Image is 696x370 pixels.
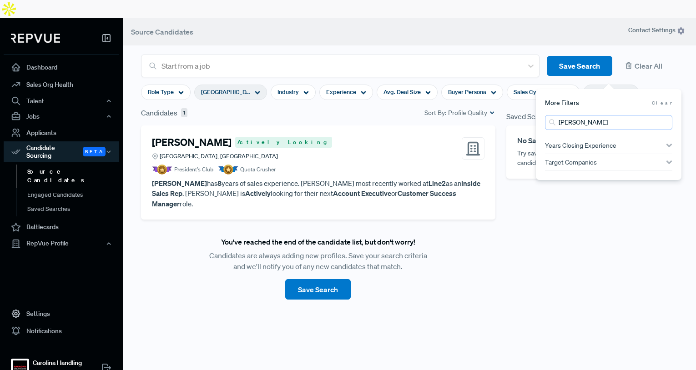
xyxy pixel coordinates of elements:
[652,100,672,106] span: Clear
[448,108,487,118] span: Profile Quality
[4,124,119,141] a: Applicants
[545,159,597,166] span: Target Companies
[4,236,119,251] button: RepVue Profile
[277,88,299,96] span: Industry
[204,250,432,272] p: Candidates are always adding new profiles. Save your search criteria and we'll notify you of any ...
[4,322,119,340] a: Notifications
[148,88,174,96] span: Role Type
[4,76,119,93] a: Sales Org Health
[16,165,131,188] a: Source Candidates
[4,59,119,76] a: Dashboard
[152,189,456,208] strong: Customer Success Manager
[424,108,495,118] div: Sort By:
[33,358,82,368] strong: Carolina Handling
[333,189,391,198] strong: Account Executive
[545,142,616,149] span: Years Closing Experience
[152,178,484,209] p: has years of sales experience. [PERSON_NAME] most recently worked at as an . [PERSON_NAME] is loo...
[429,179,446,188] strong: Line2
[152,136,232,148] h4: [PERSON_NAME]
[4,219,119,236] a: Battlecards
[4,141,119,162] button: Candidate Sourcing Beta
[326,88,356,96] span: Experience
[152,165,172,175] img: President Badge
[545,137,672,154] button: Years Closing Experience
[506,111,557,122] span: Saved Searches
[628,25,685,35] span: Contact Settings
[383,88,421,96] span: Avg. Deal Size
[201,88,250,96] span: [GEOGRAPHIC_DATA], [GEOGRAPHIC_DATA]
[83,147,106,156] span: Beta
[620,56,678,76] button: Clear All
[174,165,213,174] span: President's Club
[514,88,563,96] span: Sales Cycle Length
[16,202,131,216] a: Saved Searches
[245,189,271,198] strong: Actively
[240,165,276,174] span: Quota Crusher
[11,34,60,43] img: RepVue
[221,238,415,246] h6: You've reached the end of the candidate list, but don't worry!
[285,279,351,300] button: Save Search
[545,154,672,170] button: Target Companies
[16,188,131,202] a: Engaged Candidates
[141,107,177,118] span: Candidates
[181,108,187,118] span: 1
[547,56,612,76] button: Save Search
[160,152,278,160] span: [GEOGRAPHIC_DATA], [GEOGRAPHIC_DATA]
[545,115,672,130] input: Search Candidates
[517,149,667,168] p: Try saving a search to be notified when new candidates match your criteria!
[4,109,119,124] button: Jobs
[131,27,193,36] span: Source Candidates
[4,93,119,109] button: Talent
[4,141,119,162] div: Candidate Sourcing
[545,98,579,108] span: More Filters
[217,179,222,188] strong: 8
[517,136,667,145] h6: No Saved Search, yet
[218,165,238,175] img: Quota Badge
[448,88,486,96] span: Buyer Persona
[152,179,207,188] strong: [PERSON_NAME]
[4,305,119,322] a: Settings
[235,137,332,148] span: Actively Looking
